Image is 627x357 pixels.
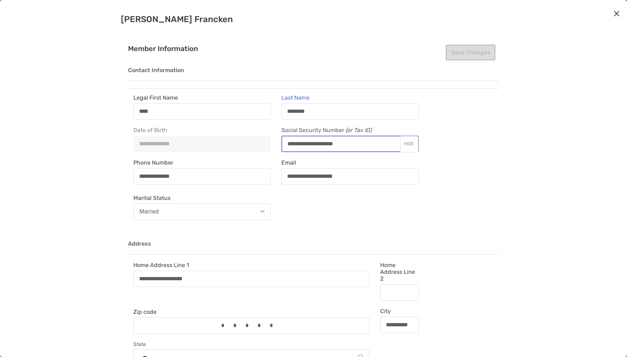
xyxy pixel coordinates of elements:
[133,195,271,201] span: Marital Status
[282,141,400,147] input: Social Security Number (or Tax ID)HIDE
[133,159,271,166] span: Phone Number
[381,322,418,328] input: City
[133,308,369,315] span: Zip code
[611,9,622,19] button: Close modal
[134,276,369,282] input: Home Address Line 1
[134,141,270,147] input: Date of Birth
[134,173,270,179] input: Phone Number
[133,94,271,101] span: Legal First Name
[128,45,499,53] h4: Member Information
[121,14,506,24] h2: [PERSON_NAME] Francken
[281,159,419,166] span: Email
[260,210,265,213] img: Open dropdown arrow
[281,127,419,136] span: Social Security Number
[133,203,271,220] button: Married
[380,308,419,315] span: City
[400,141,418,147] button: Social Security Number (or Tax ID)
[281,94,419,101] span: Last Name
[133,262,369,268] span: Home Address Line 1
[282,108,418,114] input: Last Name
[133,341,369,348] label: State
[346,127,372,134] i: (or Tax ID)
[128,67,499,81] h3: Contact Information
[128,241,499,255] h3: Address
[139,208,159,215] div: Married
[134,322,369,328] input: Zip code
[282,173,418,179] input: Email
[134,108,270,114] input: Legal First Name
[381,289,418,295] input: Home Address Line 2
[133,127,271,134] span: Date of Birth
[404,141,414,146] span: HIDE
[380,262,419,282] span: Home Address Line 2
